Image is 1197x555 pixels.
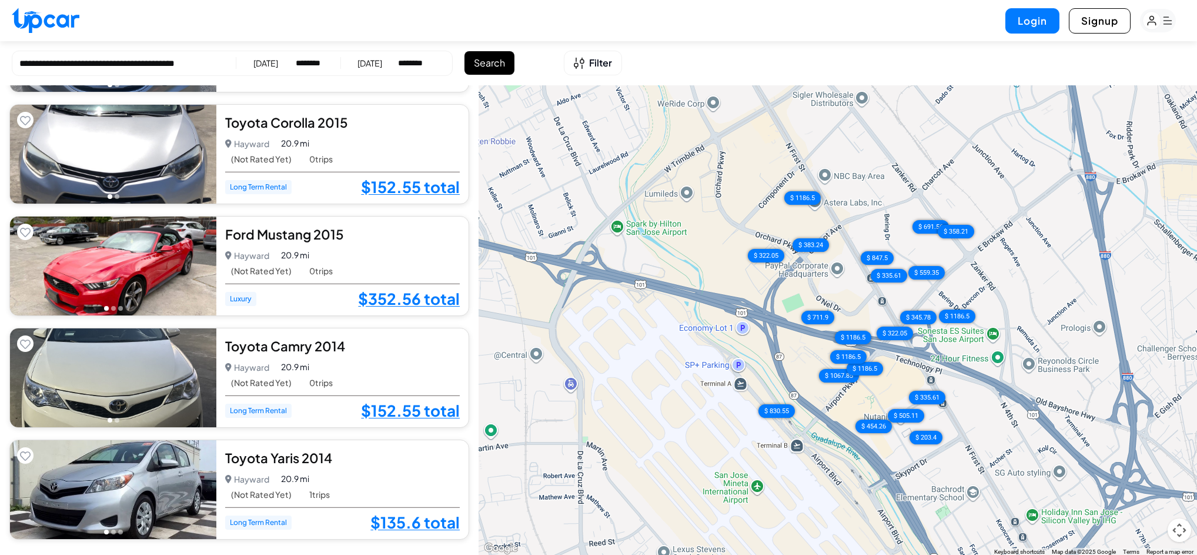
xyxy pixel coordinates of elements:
[104,306,109,311] button: Go to photo 1
[1168,519,1191,542] button: Map camera controls
[225,225,460,243] div: Ford Mustang 2015
[12,8,79,33] img: Upcar Logo
[111,530,116,534] button: Go to photo 2
[370,515,460,530] a: $135.6 total
[108,194,112,199] button: Go to photo 1
[104,530,109,534] button: Go to photo 1
[309,154,333,164] span: 0 trips
[225,337,460,355] div: Toyota Camry 2014
[281,137,309,149] span: 20.9 mi
[10,105,216,204] img: Car Image
[910,391,946,404] div: $ 335.61
[231,266,292,276] span: (Not Rated Yet)
[225,180,292,194] span: Long Term Rental
[939,309,975,323] div: $ 1186.5
[464,51,514,75] button: Search
[871,269,908,283] div: $ 335.61
[225,247,269,264] p: Hayward
[253,57,278,69] div: [DATE]
[888,408,924,422] div: $ 505.11
[819,369,859,383] div: $ 1067.85
[281,361,309,373] span: 20.9 mi
[830,350,867,363] div: $ 1186.5
[115,418,119,423] button: Go to photo 2
[912,220,949,233] div: $ 691.56
[17,447,34,464] button: Add to favorites
[309,378,333,388] span: 0 trips
[361,403,460,418] a: $152.55 total
[225,471,269,487] p: Hayward
[1123,549,1139,555] a: Terms (opens in new tab)
[231,490,292,500] span: (Not Rated Yet)
[938,225,974,238] div: $ 358.21
[910,430,943,444] div: $ 203.4
[10,328,216,427] img: Car Image
[111,306,116,311] button: Go to photo 2
[589,56,612,70] span: Filter
[784,191,821,205] div: $ 1186.5
[835,331,872,344] div: $ 1186.5
[358,291,460,307] a: $352.56 total
[231,378,292,388] span: (Not Rated Yet)
[10,440,216,539] img: Car Image
[281,473,309,485] span: 20.9 mi
[900,311,937,324] div: $ 345.78
[17,112,34,128] button: Add to favorites
[309,490,330,500] span: 1 trips
[748,249,784,262] div: $ 322.05
[361,180,460,195] a: $152.55 total
[17,224,34,240] button: Add to favorites
[793,238,829,252] div: $ 383.24
[847,361,883,375] div: $ 1186.5
[908,265,945,279] div: $ 559.35
[225,449,460,467] div: Toyota Yaris 2014
[564,51,622,75] button: Open filters
[877,327,913,340] div: $ 322.05
[225,359,269,375] p: Hayward
[225,292,256,306] span: Luxury
[225,516,292,530] span: Long Term Rental
[115,194,119,199] button: Go to photo 2
[225,135,269,152] p: Hayward
[309,266,333,276] span: 0 trips
[855,419,892,433] div: $ 454.26
[118,306,123,311] button: Go to photo 3
[10,217,216,315] img: Car Image
[802,310,835,324] div: $ 711.9
[758,404,795,417] div: $ 830.55
[281,249,309,261] span: 20.9 mi
[357,57,382,69] div: [DATE]
[1069,8,1131,34] button: Signup
[118,530,123,534] button: Go to photo 3
[225,114,460,131] div: Toyota Corolla 2015
[861,251,894,265] div: $ 847.5
[225,404,292,418] span: Long Term Rental
[17,335,34,352] button: Add to favorites
[1052,549,1116,555] span: Map data ©2025 Google
[1005,8,1059,34] button: Login
[231,154,292,164] span: (Not Rated Yet)
[108,418,112,423] button: Go to photo 1
[1146,549,1193,555] a: Report a map error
